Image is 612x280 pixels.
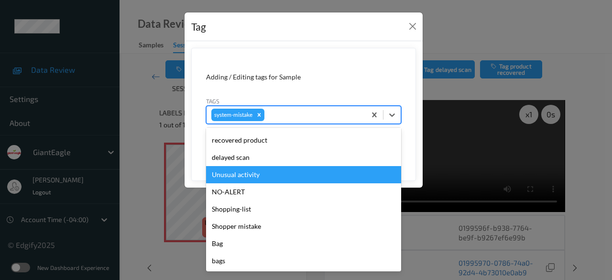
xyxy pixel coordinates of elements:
[254,109,264,121] div: Remove system-mistake
[206,72,401,82] div: Adding / Editing tags for Sample
[206,149,401,166] div: delayed scan
[211,109,254,121] div: system-mistake
[206,235,401,252] div: Bag
[191,19,206,34] div: Tag
[406,20,419,33] button: Close
[206,218,401,235] div: Shopper mistake
[206,132,401,149] div: recovered product
[206,252,401,269] div: bags
[206,183,401,201] div: NO-ALERT
[206,166,401,183] div: Unusual activity
[206,201,401,218] div: Shopping-list
[206,97,219,105] label: Tags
